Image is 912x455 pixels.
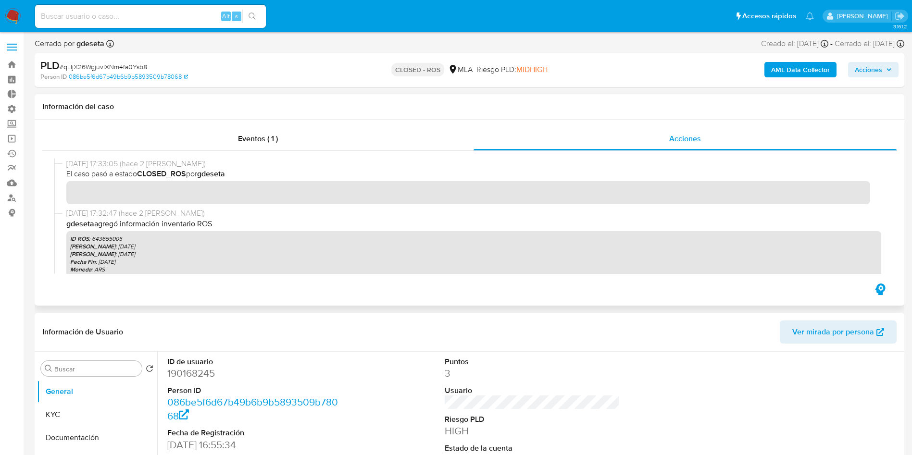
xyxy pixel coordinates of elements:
p: gustavo.deseta@mercadolibre.com [837,12,891,21]
button: Ver mirada por persona [780,320,897,344]
p: CLOSED - ROS [391,63,444,76]
dt: Riesgo PLD [445,414,620,425]
button: Buscar [45,365,52,372]
dd: [DATE] 16:55:34 [167,438,343,452]
span: Accesos rápidos [742,11,796,21]
dd: HIGH [445,424,620,438]
span: Acciones [669,133,701,144]
button: Acciones [848,62,899,77]
h1: Información de Usuario [42,327,123,337]
b: PLD [40,58,60,73]
b: AML Data Collector [771,62,830,77]
span: # qLIjX26WgjuvlXNm4fa0Ysb8 [60,62,147,72]
button: search-icon [242,10,262,23]
b: Person ID [40,73,67,81]
span: Cerrado por [35,38,104,49]
span: s [235,12,238,21]
dt: ID de usuario [167,357,343,367]
a: 086be5f6d67b49b6b9b5893509b78068 [167,395,338,422]
span: Eventos ( 1 ) [238,133,278,144]
button: Volver al orden por defecto [146,365,153,375]
input: Buscar [54,365,138,373]
span: Alt [222,12,230,21]
span: Acciones [855,62,882,77]
dt: Fecha de Registración [167,428,343,438]
a: Notificaciones [806,12,814,20]
h1: Información del caso [42,102,897,111]
button: KYC [37,403,157,426]
dd: 190168245 [167,367,343,380]
input: Buscar usuario o caso... [35,10,266,23]
span: Ver mirada por persona [792,320,874,344]
dt: Person ID [167,385,343,396]
div: Creado el: [DATE] [761,38,828,49]
button: AML Data Collector [764,62,837,77]
dt: Estado de la cuenta [445,443,620,454]
span: Riesgo PLD: [476,64,548,75]
span: MIDHIGH [516,64,548,75]
div: MLA [448,64,473,75]
a: 086be5f6d67b49b6b9b5893509b78068 [69,73,188,81]
dt: Usuario [445,385,620,396]
b: gdeseta [75,38,104,49]
dd: 3 [445,367,620,380]
button: Documentación [37,426,157,449]
span: - [830,38,833,49]
button: General [37,380,157,403]
a: Salir [895,11,905,21]
div: Cerrado el: [DATE] [835,38,904,49]
dt: Puntos [445,357,620,367]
